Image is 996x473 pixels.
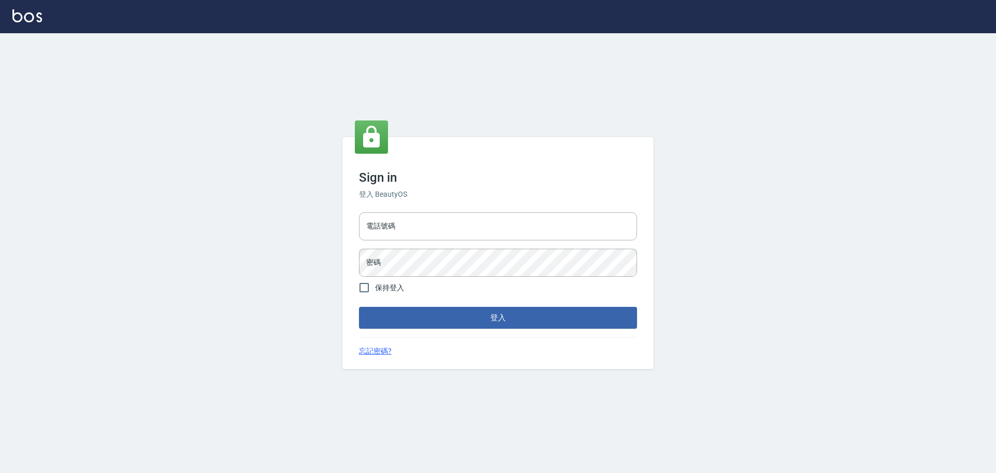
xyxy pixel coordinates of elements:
span: 保持登入 [375,282,404,293]
a: 忘記密碼? [359,346,392,357]
img: Logo [12,9,42,22]
h6: 登入 BeautyOS [359,189,637,200]
button: 登入 [359,307,637,329]
h3: Sign in [359,170,637,185]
